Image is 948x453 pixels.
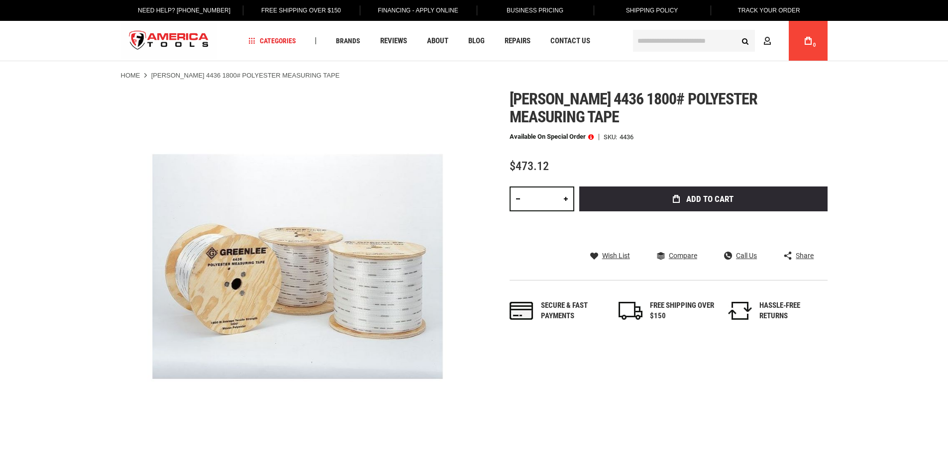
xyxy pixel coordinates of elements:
strong: SKU [604,134,620,140]
div: 4436 [620,134,633,140]
p: Available on Special Order [510,133,594,140]
img: returns [728,302,752,320]
span: Repairs [505,37,530,45]
span: [PERSON_NAME] 4436 1800# polyester measuring tape [510,90,757,126]
a: Categories [244,34,301,48]
span: Add to Cart [686,195,734,203]
a: Brands [331,34,365,48]
span: Share [796,252,814,259]
a: Repairs [500,34,535,48]
a: 0 [799,21,818,61]
iframe: Secure express checkout frame [577,214,830,218]
a: Reviews [376,34,412,48]
span: Brands [336,37,360,44]
img: GREENLEE 4436 1800# POLYESTER MEASURING TAPE [121,90,474,443]
span: Blog [468,37,485,45]
button: Add to Cart [579,186,828,211]
span: Categories [248,37,296,44]
span: 0 [813,42,816,48]
span: $473.12 [510,159,549,173]
span: Compare [669,252,697,259]
div: Secure & fast payments [541,300,606,322]
div: FREE SHIPPING OVER $150 [650,300,715,322]
span: Call Us [736,252,757,259]
a: store logo [121,22,217,60]
a: About [422,34,453,48]
span: About [427,37,448,45]
a: Compare [657,251,697,260]
button: Search [736,31,755,50]
span: Shipping Policy [626,7,678,14]
img: America Tools [121,22,217,60]
span: Reviews [380,37,407,45]
span: Contact Us [550,37,590,45]
span: Wish List [602,252,630,259]
strong: [PERSON_NAME] 4436 1800# POLYESTER MEASURING TAPE [151,72,340,79]
img: payments [510,302,533,320]
div: HASSLE-FREE RETURNS [759,300,824,322]
a: Call Us [724,251,757,260]
a: Contact Us [546,34,595,48]
a: Wish List [590,251,630,260]
img: shipping [619,302,642,320]
a: Home [121,71,140,80]
a: Blog [464,34,489,48]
